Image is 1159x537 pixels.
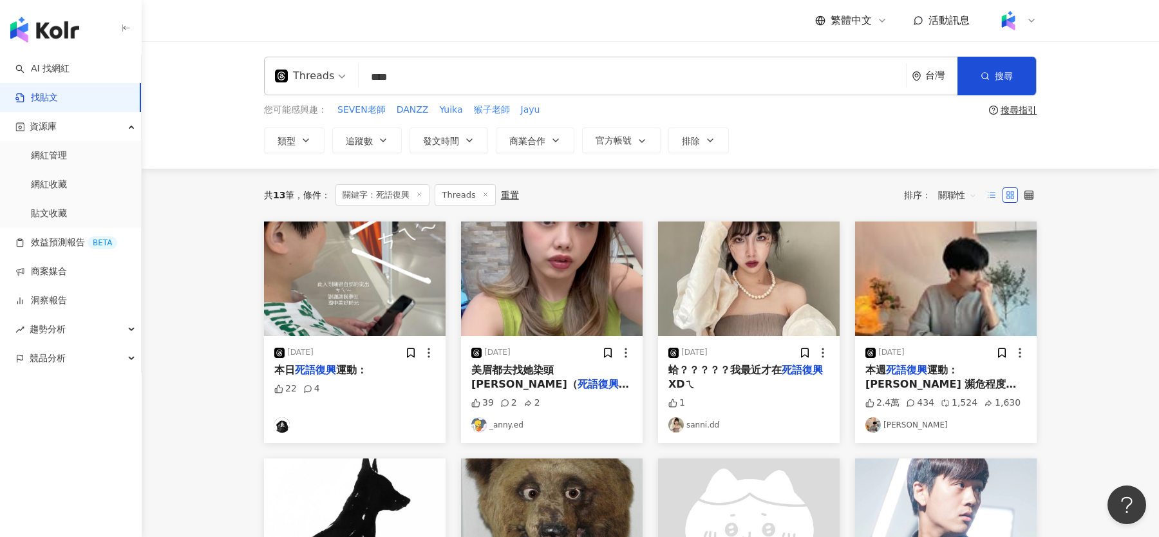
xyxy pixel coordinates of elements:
span: 美眉都去找她染頭[PERSON_NAME]（ [471,364,578,390]
button: 排除 [668,127,729,153]
a: 網紅管理 [31,149,67,162]
div: [DATE] [484,347,511,358]
span: 條件 ： [294,190,330,200]
button: SEVEN老師 [337,103,386,117]
span: Yuika [439,104,462,117]
a: KOL Avatarsanni.dd [668,417,829,433]
img: KOL Avatar [668,417,684,433]
span: Threads [435,184,495,206]
div: 台灣 [925,70,957,81]
button: 猴子老師 [473,103,511,117]
span: environment [912,71,921,81]
span: DANZZ [397,104,429,117]
span: 關聯性 [938,185,977,205]
div: 2 [523,397,540,410]
img: Kolr%20app%20icon%20%281%29.png [996,8,1021,33]
button: DANZZ [396,103,429,117]
img: post-image [264,221,446,336]
div: 1,524 [941,397,977,410]
span: rise [15,325,24,334]
a: KOL Avatar_anny.ed [471,417,632,433]
a: 找貼文 [15,91,58,104]
span: 商業合作 [509,136,545,146]
span: 類型 [278,136,296,146]
mark: 死語復興 [886,364,927,376]
span: 資源庫 [30,112,57,141]
div: 434 [906,397,934,410]
div: 4 [303,382,320,395]
img: KOL Avatar [274,417,290,433]
img: logo [10,17,79,42]
div: [DATE] [287,347,314,358]
img: post-image [461,221,643,336]
span: 競品分析 [30,344,66,373]
span: 運動：[PERSON_NAME] 瀕危程度：嚴重 [865,364,1016,405]
span: 發文時間 [423,136,459,146]
mark: 死語復興 [295,364,336,376]
span: 排除 [682,136,700,146]
span: SEVEN老師 [337,104,386,117]
a: 貼文收藏 [31,207,67,220]
div: 39 [471,397,494,410]
span: 運動： [336,364,367,376]
div: 共 筆 [264,190,294,200]
div: Threads [275,66,334,86]
span: 追蹤數 [346,136,373,146]
button: 搜尋 [957,57,1036,95]
img: KOL Avatar [865,417,881,433]
button: 發文時間 [410,127,488,153]
div: [DATE] [681,347,708,358]
a: 網紅收藏 [31,178,67,191]
span: question-circle [989,106,998,115]
span: 搜尋 [995,71,1013,81]
span: 活動訊息 [928,14,970,26]
iframe: Help Scout Beacon - Open [1107,485,1146,524]
span: 官方帳號 [596,135,632,146]
button: Yuika [438,103,463,117]
img: post-image [658,221,840,336]
a: 洞察報告 [15,294,67,307]
mark: 死語復興 [782,364,823,376]
div: 1 [668,397,685,410]
button: 類型 [264,127,325,153]
div: 1,630 [984,397,1021,410]
div: 搜尋指引 [1001,105,1037,115]
span: Jayu [521,104,540,117]
button: 追蹤數 [332,127,402,153]
span: 趨勢分析 [30,315,66,344]
span: 13 [273,190,285,200]
span: 本日 [274,364,295,376]
button: Jayu [520,103,541,117]
img: post-image [855,221,1037,336]
div: 22 [274,382,297,395]
span: 關鍵字：死語復興 [335,184,429,206]
div: 排序： [904,185,984,205]
div: 2.4萬 [865,397,900,410]
button: 官方帳號 [582,127,661,153]
span: 您可能感興趣： [264,104,327,117]
mark: 死語復興 [578,378,629,390]
button: 商業合作 [496,127,574,153]
a: searchAI 找網紅 [15,62,70,75]
div: 重置 [501,190,519,200]
img: KOL Avatar [471,417,487,433]
span: 繁體中文 [831,14,872,28]
div: 2 [500,397,517,410]
a: 商案媒合 [15,265,67,278]
a: 效益預測報告BETA [15,236,117,249]
a: KOL Avatar [274,417,435,433]
a: KOL Avatar[PERSON_NAME] [865,417,1026,433]
span: XDㄟ [668,378,695,390]
div: [DATE] [878,347,905,358]
span: 蛤？？？？？我最近才在 [668,364,782,376]
span: 本週 [865,364,886,376]
span: 猴子老師 [474,104,510,117]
